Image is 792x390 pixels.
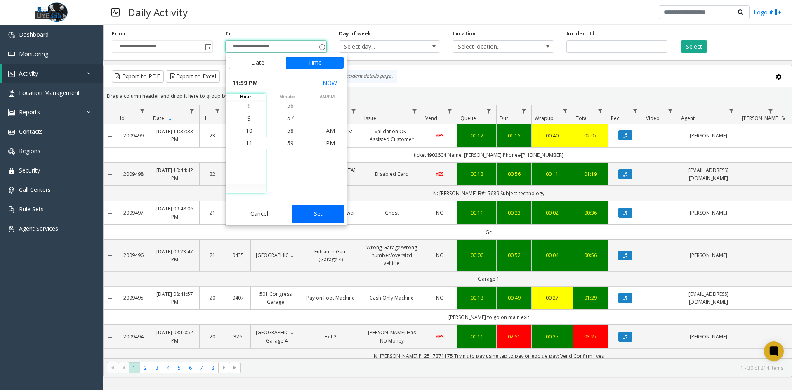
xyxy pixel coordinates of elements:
a: Entrance Gate (Garage 4) [305,248,356,263]
span: Page 7 [196,362,207,373]
span: Toggle popup [317,41,326,52]
span: H [203,115,206,122]
a: 00:56 [578,251,603,259]
span: Page 8 [207,362,218,373]
a: [PERSON_NAME] [683,209,734,217]
a: Wrapup Filter Menu [560,105,571,116]
button: Select now [319,76,340,90]
a: 00:56 [502,170,526,178]
a: Dur Filter Menu [519,105,530,116]
span: Date [153,115,164,122]
a: 326 [230,333,245,340]
span: PM [326,139,335,147]
a: Rec. Filter Menu [630,105,641,116]
img: 'icon' [8,90,15,97]
a: [DATE] 11:37:33 PM [155,128,194,143]
a: Validation OK - Assisted Customer [366,128,417,143]
span: Monitoring [19,50,48,58]
a: Parker Filter Menu [765,105,776,116]
a: [DATE] 09:48:06 PM [155,205,194,220]
div: : [266,139,267,147]
div: 00:52 [502,251,526,259]
a: Queue Filter Menu [483,105,495,116]
span: NO [436,294,444,301]
a: [GEOGRAPHIC_DATA] [256,251,295,259]
span: Page 1 [129,362,140,373]
img: 'icon' [8,226,15,232]
div: 00:11 [462,209,491,217]
span: 11 [246,139,252,147]
a: [DATE] 08:41:57 PM [155,290,194,306]
span: Queue [460,115,476,122]
span: Page 6 [185,362,196,373]
a: 02:07 [578,132,603,139]
img: 'icon' [8,129,15,135]
a: NO [427,294,452,302]
a: 00:23 [502,209,526,217]
img: pageIcon [111,2,120,22]
a: [EMAIL_ADDRESS][DOMAIN_NAME] [683,166,734,182]
a: [PERSON_NAME] Has No Money [366,329,417,344]
span: [PERSON_NAME] [742,115,780,122]
div: 02:51 [502,333,526,340]
a: [DATE] 08:10:52 PM [155,329,194,344]
div: 00:00 [462,251,491,259]
a: Collapse Details [104,133,117,139]
a: 00:27 [537,294,568,302]
a: Collapse Details [104,334,117,340]
span: Go to the next page [221,364,227,371]
a: [PERSON_NAME] [683,333,734,340]
a: 00:02 [537,209,568,217]
a: 0435 [230,251,245,259]
span: 58 [287,126,294,134]
a: Logout [754,8,782,17]
span: 56 [287,102,294,109]
a: 23 [205,132,220,139]
a: 01:19 [578,170,603,178]
img: 'icon' [8,109,15,116]
button: Set [292,205,344,223]
button: Date tab [229,57,286,69]
span: Regions [19,147,40,155]
span: 8 [247,102,251,110]
div: 00:49 [502,294,526,302]
span: Page 3 [151,362,163,373]
img: 'icon' [8,206,15,213]
a: 00:12 [462,132,491,139]
a: 00:11 [537,170,568,178]
a: 2009494 [122,333,145,340]
span: Select day... [339,41,420,52]
a: Total Filter Menu [595,105,606,116]
span: YES [436,132,444,139]
span: Page 2 [140,362,151,373]
a: 01:29 [578,294,603,302]
a: 00:36 [578,209,603,217]
label: Location [453,30,476,38]
span: 10 [246,127,252,135]
a: 501 Congress Garage [256,290,295,306]
span: Page 4 [163,362,174,373]
div: 00:11 [462,333,491,340]
img: 'icon' [8,32,15,38]
span: Page 5 [174,362,185,373]
a: [DATE] 09:23:47 PM [155,248,194,263]
span: 59 [287,139,294,147]
span: YES [436,170,444,177]
a: 21 [205,209,220,217]
a: 00:12 [462,170,491,178]
a: 03:27 [578,333,603,340]
span: Vend [425,115,437,122]
span: Total [576,115,588,122]
a: Collapse Details [104,295,117,302]
button: Export to Excel [166,70,220,83]
a: 20 [205,333,220,340]
span: Rule Sets [19,205,44,213]
span: minute [267,94,307,100]
span: Rec. [611,115,620,122]
a: Agent Filter Menu [726,105,737,116]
